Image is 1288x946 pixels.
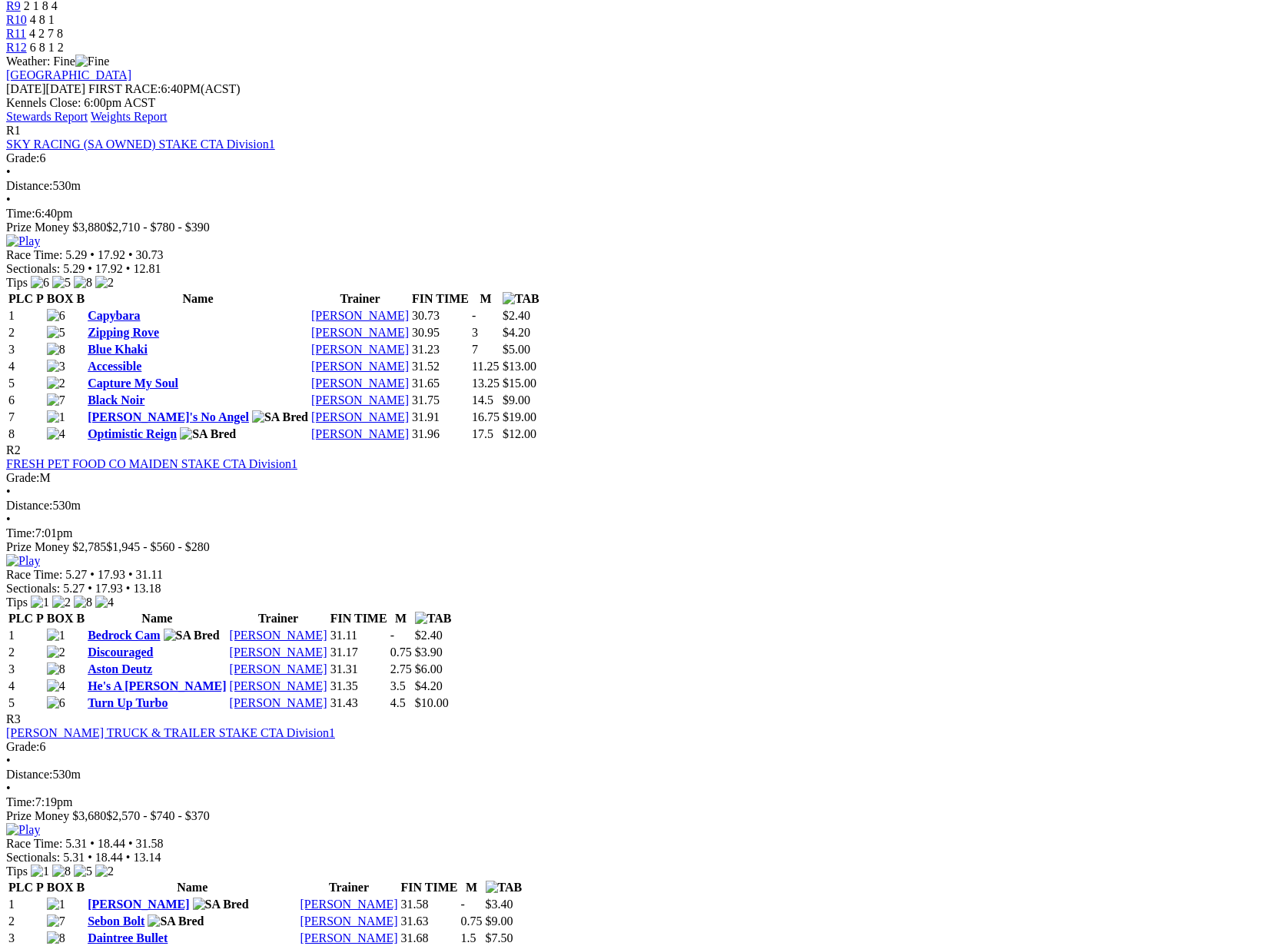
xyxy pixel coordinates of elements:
[88,82,241,95] span: 6:40PM(ACST)
[128,248,133,261] span: •
[47,881,74,894] span: BOX
[193,898,249,911] img: SA Bred
[6,82,46,95] span: [DATE]
[6,513,11,526] span: •
[229,611,328,626] th: Trainer
[47,360,65,373] img: 3
[8,881,33,894] span: PLC
[300,914,397,928] a: [PERSON_NAME]
[63,582,85,595] span: 5.27
[47,696,65,710] img: 6
[390,611,413,626] th: M
[76,292,85,305] span: B
[88,262,92,275] span: •
[128,568,133,581] span: •
[133,851,161,864] span: 13.14
[6,68,131,81] a: [GEOGRAPHIC_DATA]
[460,880,483,895] th: M
[126,262,131,275] span: •
[6,499,1282,513] div: 530m
[6,193,11,206] span: •
[88,410,249,423] a: [PERSON_NAME]'s No Angel
[148,914,204,928] img: SA Bred
[503,427,536,440] span: $12.00
[47,612,74,625] span: BOX
[8,325,45,340] td: 2
[472,393,493,407] text: 14.5
[311,309,409,322] a: [PERSON_NAME]
[63,851,85,864] span: 5.31
[6,768,52,781] span: Distance:
[411,325,470,340] td: 30.95
[6,837,62,850] span: Race Time:
[411,308,470,324] td: 30.73
[330,662,388,677] td: 31.31
[90,837,95,850] span: •
[6,768,1282,782] div: 530m
[6,207,1282,221] div: 6:40pm
[230,629,327,642] a: [PERSON_NAME]
[400,931,459,946] td: 31.68
[95,865,114,878] img: 2
[47,914,65,928] img: 7
[8,679,45,694] td: 4
[415,629,443,642] span: $2.40
[87,291,309,307] th: Name
[136,568,163,581] span: 31.11
[411,291,470,307] th: FIN TIME
[415,679,443,692] span: $4.20
[6,248,62,261] span: Race Time:
[98,837,125,850] span: 18.44
[486,881,523,895] img: TAB
[88,393,144,407] a: Black Noir
[98,568,125,581] span: 17.93
[136,248,164,261] span: 30.73
[6,795,35,808] span: Time:
[472,326,478,339] text: 3
[88,679,226,692] a: He's A [PERSON_NAME]
[330,628,388,643] td: 31.11
[300,898,397,911] a: [PERSON_NAME]
[95,582,123,595] span: 17.93
[230,679,327,692] a: [PERSON_NAME]
[390,629,394,642] text: -
[95,596,114,609] img: 4
[461,914,483,928] text: 0.75
[36,612,44,625] span: P
[30,13,55,26] span: 4 8 1
[8,645,45,660] td: 2
[47,326,65,340] img: 5
[128,837,133,850] span: •
[88,82,161,95] span: FIRST RACE:
[106,540,210,553] span: $1,945 - $560 - $280
[486,898,513,911] span: $3.40
[88,646,153,659] a: Discouraged
[164,629,220,642] img: SA Bred
[411,427,470,442] td: 31.96
[390,662,412,675] text: 2.75
[230,696,327,709] a: [PERSON_NAME]
[472,427,493,440] text: 17.5
[330,679,388,694] td: 31.35
[95,262,123,275] span: 17.92
[47,629,65,642] img: 1
[6,526,1282,540] div: 7:01pm
[8,292,33,305] span: PLC
[503,326,530,339] span: $4.20
[472,377,500,390] text: 13.25
[126,582,131,595] span: •
[400,880,459,895] th: FIN TIME
[47,309,65,323] img: 6
[411,410,470,425] td: 31.91
[6,13,27,26] a: R10
[6,82,85,95] span: [DATE]
[311,393,409,407] a: [PERSON_NAME]
[8,342,45,357] td: 3
[47,679,65,693] img: 4
[6,151,1282,165] div: 6
[88,914,144,928] a: Sebon Bolt
[311,427,409,440] a: [PERSON_NAME]
[6,138,275,151] a: SKY RACING (SA OWNED) STAKE CTA Division1
[503,292,539,306] img: TAB
[74,276,92,290] img: 8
